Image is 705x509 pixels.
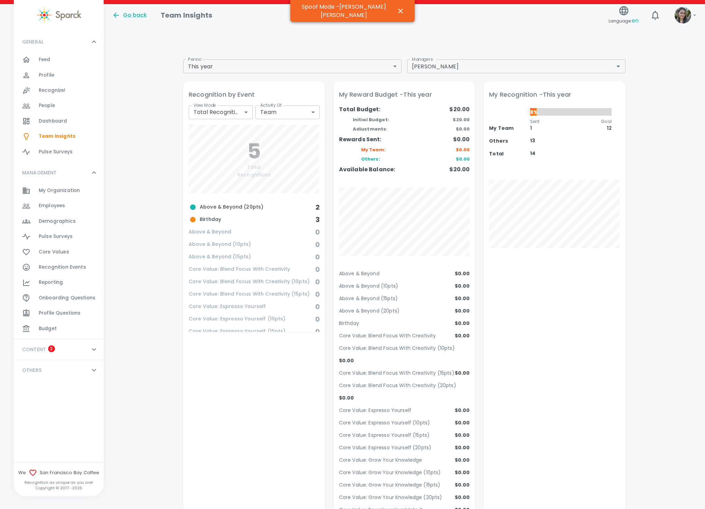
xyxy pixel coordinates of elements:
p: GENERAL [22,38,44,45]
span: Core Value: Blend Focus With Creativity (10pts) [189,278,315,286]
h6: 0 [315,264,320,275]
p: $0.00 [455,307,470,314]
div: $20.00 [426,105,470,114]
p: $0.00 [455,270,470,277]
span: Profile Questions [39,310,81,317]
a: Dashboard [14,114,104,129]
div: Profile Questions [14,306,104,321]
p: $0.00 [455,444,470,451]
a: Recognition Events [14,260,104,275]
p: OTHERS [22,367,41,374]
p: $0.00 [455,432,470,439]
a: People [14,98,104,113]
p: Goal [601,118,612,125]
p: $0.00 [455,457,470,463]
div: Available Balance: [339,165,426,174]
span: Dashboard [39,118,67,125]
div: GENERAL [14,52,104,162]
label: Activity Of [260,102,282,108]
h1: Team Insights [161,10,212,21]
span: Profile [39,72,54,79]
span: Pulse Surveys [39,148,73,155]
a: Team Insights [14,129,104,144]
p: Sent [530,118,540,125]
span: Above & Beyond (20pts) [189,203,316,211]
label: Managers [412,56,433,62]
div: Core Values [14,244,104,260]
p: Above & Beyond (20pts) [339,307,399,314]
a: Budget [14,321,104,336]
span: Above & Beyond [189,228,315,236]
div: GENERAL [14,31,104,52]
h6: 0 [315,289,320,300]
a: Pulse Surveys [14,229,104,244]
a: Sparck logo [14,7,104,23]
h6: 3 [316,214,320,225]
p: 1 [530,125,540,132]
h6: 0 [315,301,320,312]
p: Core Value: Grow Your Knowledge (15pts) [339,481,441,488]
span: Core Value: Espresso Yourself (10pts) [189,315,315,323]
h6: 0 [315,276,320,287]
a: Demographics [14,214,104,229]
p: Core Value: Blend Focus With Creativity [339,332,436,339]
div: Total Recognitions [189,105,253,119]
p: Core Value: Espresso Yourself [339,407,411,414]
p: $0.00 [455,494,470,501]
a: Feed [14,52,104,67]
div: $20.00 [426,165,470,174]
a: Reporting [14,275,104,290]
div: 13 [522,137,620,144]
p: Recognition as unique as you are! [14,480,104,485]
span: Core Value: Blend Focus With Creativity (15pts) [189,290,315,298]
a: Profile [14,68,104,83]
label: View Mode [194,102,216,108]
span: 2 [48,345,55,352]
h6: 2 [316,202,320,213]
p: $0.00 [455,481,470,488]
p: $0.00 [455,332,470,339]
p: CONTENT [22,346,46,353]
span: Employees [39,202,65,209]
div: $0.00 [426,135,470,144]
p: $0.00 [455,419,470,426]
div: $20.00 [426,114,470,126]
p: $0.00 [455,282,470,289]
div: Total [489,150,522,157]
span: My Organization [39,187,80,194]
p: $0.00 [339,357,354,364]
p: 12 [601,125,612,132]
span: Core Value: Blend Focus With Creativity [189,266,315,273]
span: People [39,102,55,109]
span: Core Value: Espresso Yourself (15pts) [189,328,315,335]
p: Core Value: Grow Your Knowledge [339,457,422,463]
a: Onboarding Questions [14,290,104,306]
div: Pulse Surveys [14,144,104,160]
p: Above & Beyond (10pts) [339,282,398,289]
div: Go back [112,11,147,19]
p: My Recognition - This year [489,90,620,100]
span: Core Value: Espresso Yourself [189,303,315,310]
p: Core Value: Grow Your Knowledge (10pts) [339,469,441,476]
p: Above & Beyond (15pts) [339,295,398,302]
div: MANAGEMENT [14,162,104,183]
span: We San Francisco Bay Coffee [14,469,104,477]
span: Recognize! [39,87,66,94]
span: Budget [39,325,57,332]
div: 14 [522,150,620,157]
a: Employees [14,198,104,213]
span: Above & Beyond (15pts) [189,253,315,261]
img: Sparck logo [36,7,81,23]
div: Recognize! [14,83,104,98]
p: $0.00 [455,295,470,302]
p: Birthday [339,320,359,327]
p: $0.00 [339,394,354,401]
span: Reporting [39,279,63,286]
p: Core Value: Espresso Yourself (15pts) [339,432,430,439]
